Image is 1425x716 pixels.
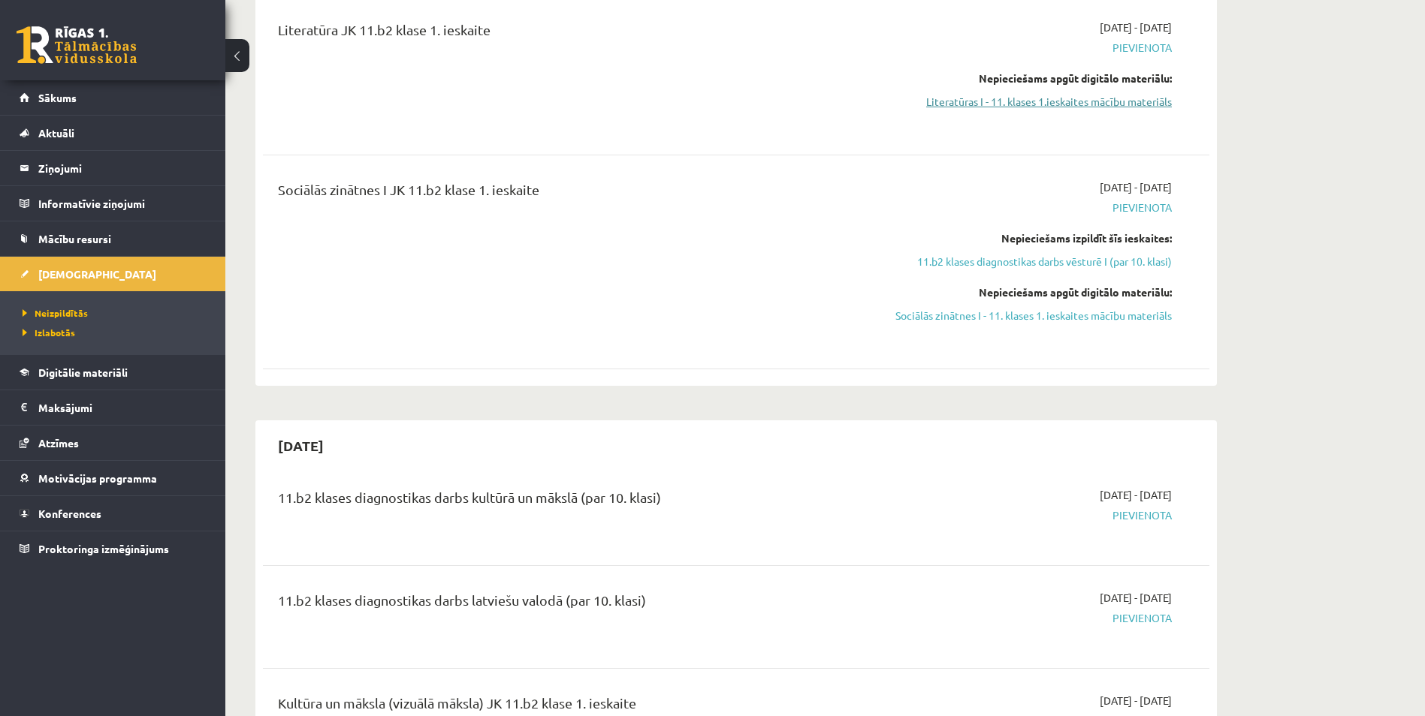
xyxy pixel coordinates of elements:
div: 11.b2 klases diagnostikas darbs latviešu valodā (par 10. klasi) [278,590,866,618]
div: Nepieciešams apgūt digitālo materiālu: [889,284,1172,300]
span: Konferences [38,507,101,520]
a: Informatīvie ziņojumi [20,186,207,221]
a: Sociālās zinātnes I - 11. klases 1. ieskaites mācību materiāls [889,308,1172,323]
legend: Informatīvie ziņojumi [38,186,207,221]
span: Pievienota [889,610,1172,626]
div: Nepieciešams apgūt digitālo materiālu: [889,71,1172,86]
a: Aktuāli [20,116,207,150]
legend: Ziņojumi [38,151,207,185]
a: [DEMOGRAPHIC_DATA] [20,257,207,291]
span: Pievienota [889,40,1172,56]
a: Atzīmes [20,426,207,460]
span: Aktuāli [38,126,74,140]
div: 11.b2 klases diagnostikas darbs kultūrā un mākslā (par 10. klasi) [278,487,866,515]
div: Literatūra JK 11.b2 klase 1. ieskaite [278,20,866,47]
a: Maksājumi [20,390,207,425]
span: Izlabotās [23,326,75,338]
span: Motivācijas programma [38,471,157,485]
a: 11.b2 klases diagnostikas darbs vēsturē I (par 10. klasi) [889,254,1172,269]
span: [DATE] - [DATE] [1100,693,1172,708]
a: Literatūras I - 11. klases 1.ieskaites mācību materiāls [889,94,1172,110]
a: Konferences [20,496,207,531]
a: Sākums [20,80,207,115]
div: Nepieciešams izpildīt šīs ieskaites: [889,230,1172,246]
span: Atzīmes [38,436,79,450]
span: Sākums [38,91,77,104]
span: Pievienota [889,200,1172,215]
div: Sociālās zinātnes I JK 11.b2 klase 1. ieskaite [278,179,866,207]
a: Rīgas 1. Tālmācības vidusskola [17,26,137,64]
span: Mācību resursi [38,232,111,245]
span: Digitālie materiāli [38,366,128,379]
a: Digitālie materiāli [20,355,207,390]
span: [DATE] - [DATE] [1100,590,1172,606]
legend: Maksājumi [38,390,207,425]
a: Ziņojumi [20,151,207,185]
span: Proktoringa izmēģinājums [38,542,169,555]
a: Mācību resursi [20,221,207,256]
span: Neizpildītās [23,307,88,319]
span: Pievienota [889,507,1172,523]
a: Neizpildītās [23,306,210,320]
span: [DATE] - [DATE] [1100,487,1172,503]
span: [DATE] - [DATE] [1100,20,1172,35]
a: Motivācijas programma [20,461,207,495]
a: Proktoringa izmēģinājums [20,531,207,566]
span: [DEMOGRAPHIC_DATA] [38,267,156,281]
a: Izlabotās [23,326,210,339]
span: [DATE] - [DATE] [1100,179,1172,195]
h2: [DATE] [263,428,339,463]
